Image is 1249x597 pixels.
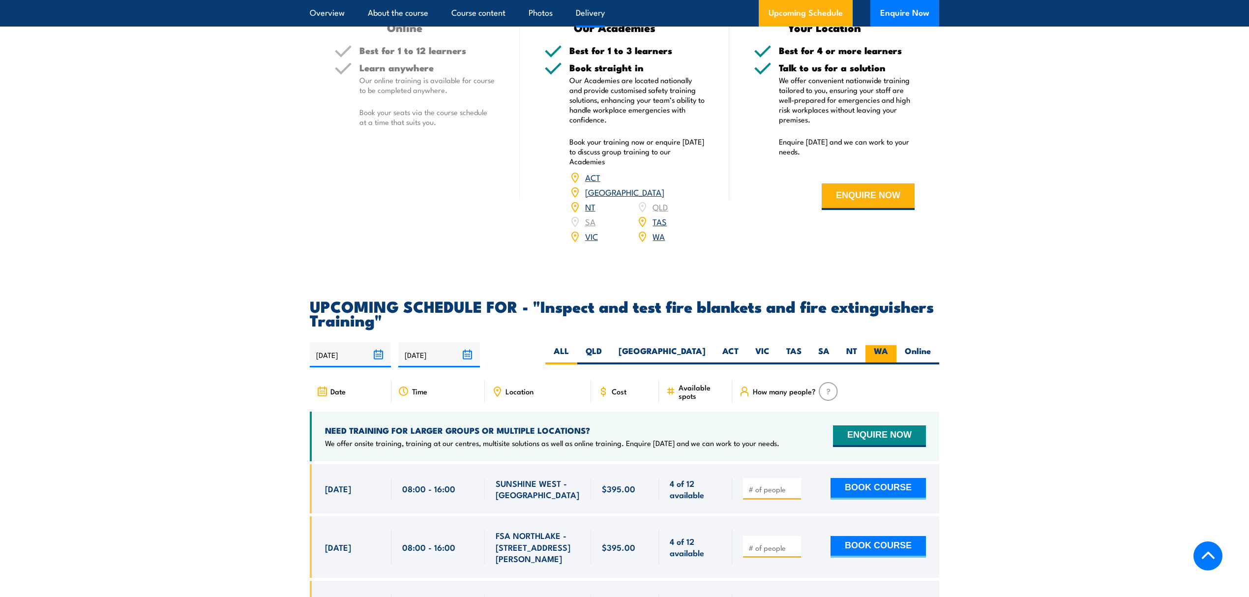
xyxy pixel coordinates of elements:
a: [GEOGRAPHIC_DATA] [585,186,664,198]
label: QLD [577,345,610,364]
span: FSA NORTHLAKE - [STREET_ADDRESS][PERSON_NAME] [496,530,580,564]
span: 4 of 12 available [670,536,721,559]
h4: NEED TRAINING FOR LARGER GROUPS OR MULTIPLE LOCATIONS? [325,425,779,436]
span: SUNSHINE WEST - [GEOGRAPHIC_DATA] [496,478,580,501]
span: 08:00 - 16:00 [402,541,455,553]
button: BOOK COURSE [831,536,926,558]
a: ACT [585,171,600,183]
input: # of people [748,484,798,494]
p: We offer onsite training, training at our centres, multisite solutions as well as online training... [325,438,779,448]
input: To date [398,342,479,367]
span: Available spots [679,383,725,400]
p: Book your training now or enquire [DATE] to discuss group training to our Academies [569,137,705,166]
span: How many people? [753,387,816,395]
h5: Best for 1 to 3 learners [569,46,705,55]
span: $395.00 [602,483,635,494]
h2: UPCOMING SCHEDULE FOR - "Inspect and test fire blankets and fire extinguishers Training" [310,299,939,327]
span: Location [506,387,534,395]
a: VIC [585,230,598,242]
label: NT [838,345,865,364]
span: 08:00 - 16:00 [402,483,455,494]
h5: Learn anywhere [359,63,495,72]
p: Book your seats via the course schedule at a time that suits you. [359,107,495,127]
button: BOOK COURSE [831,478,926,500]
p: Our Academies are located nationally and provide customised safety training solutions, enhancing ... [569,75,705,124]
span: Cost [612,387,626,395]
span: 4 of 12 available [670,478,721,501]
a: TAS [653,215,667,227]
input: # of people [748,543,798,553]
h5: Talk to us for a solution [779,63,915,72]
span: [DATE] [325,541,351,553]
input: From date [310,342,391,367]
label: SA [810,345,838,364]
button: ENQUIRE NOW [833,425,926,447]
button: ENQUIRE NOW [822,183,915,210]
h3: Your Location [754,22,895,33]
h3: Our Academies [544,22,685,33]
label: VIC [747,345,778,364]
p: We offer convenient nationwide training tailored to you, ensuring your staff are well-prepared fo... [779,75,915,124]
span: Time [412,387,427,395]
label: TAS [778,345,810,364]
h3: Online [334,22,476,33]
label: ACT [714,345,747,364]
a: NT [585,201,595,212]
h5: Best for 1 to 12 learners [359,46,495,55]
span: Date [330,387,346,395]
label: [GEOGRAPHIC_DATA] [610,345,714,364]
p: Enquire [DATE] and we can work to your needs. [779,137,915,156]
label: ALL [545,345,577,364]
label: Online [896,345,939,364]
h5: Best for 4 or more learners [779,46,915,55]
span: [DATE] [325,483,351,494]
p: Our online training is available for course to be completed anywhere. [359,75,495,95]
h5: Book straight in [569,63,705,72]
span: $395.00 [602,541,635,553]
a: WA [653,230,665,242]
label: WA [865,345,896,364]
